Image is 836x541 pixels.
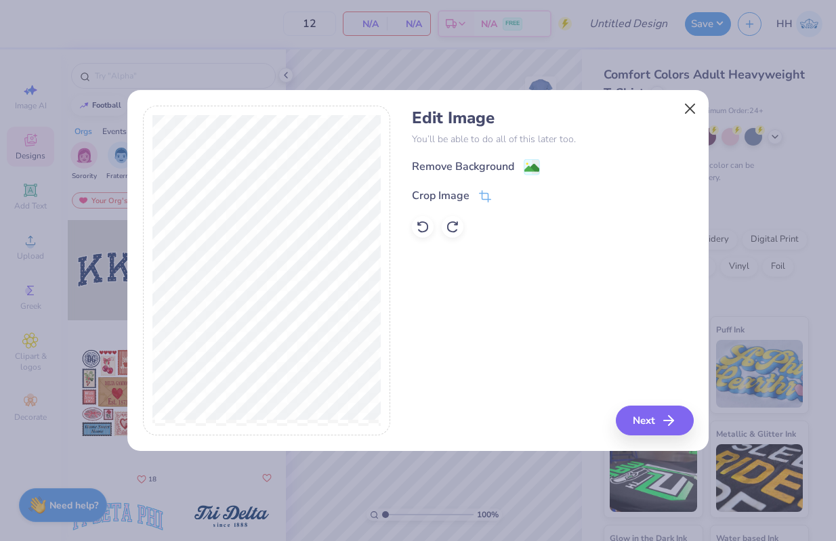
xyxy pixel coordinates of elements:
[412,132,693,146] p: You’ll be able to do all of this later too.
[677,96,703,122] button: Close
[616,406,694,435] button: Next
[412,108,693,128] h4: Edit Image
[412,188,469,204] div: Crop Image
[412,158,514,175] div: Remove Background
